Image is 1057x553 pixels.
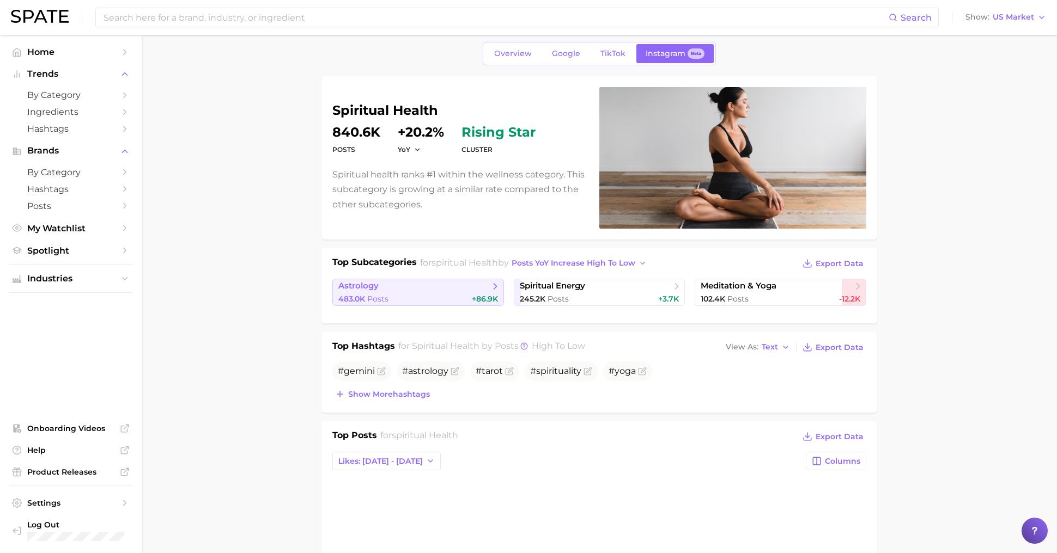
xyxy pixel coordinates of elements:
button: Trends [9,66,133,82]
span: +86.9k [472,294,498,304]
a: meditation & yoga102.4k Posts-12.2k [695,279,866,306]
span: Help [27,445,114,455]
span: meditation & yoga [701,281,776,291]
span: Export Data [816,259,864,268]
a: astrology483.0k Posts+86.9k [332,279,504,306]
span: by Category [27,167,114,177]
button: Industries [9,271,133,287]
a: Onboarding Videos [9,420,133,437]
a: Home [9,44,133,60]
a: Product Releases [9,464,133,480]
a: Hashtags [9,120,133,137]
span: US Market [993,14,1034,20]
span: Text [762,344,778,350]
button: Flag as miscategorized or irrelevant [584,367,592,376]
p: Spiritual health ranks #1 within the wellness category. This subcategory is growing at a similar ... [332,167,586,212]
button: Flag as miscategorized or irrelevant [377,367,386,376]
span: Export Data [816,432,864,441]
span: high to low [532,341,585,351]
a: Log out. Currently logged in with e-mail sameera.polavar@gmail.com. [9,517,133,544]
img: SPATE [11,10,69,23]
button: YoY [398,145,421,154]
span: spiritual health [412,341,479,351]
button: ShowUS Market [963,10,1049,24]
dt: Posts [332,143,380,156]
a: by Category [9,87,133,103]
span: Overview [494,49,532,58]
span: posts YoY increase high to low [512,259,635,268]
button: Export Data [800,429,866,444]
span: spiritual [536,366,571,376]
span: +3.7k [658,294,679,304]
span: rising star [461,126,536,139]
span: Posts [27,201,114,211]
button: Flag as miscategorized or irrelevant [638,367,647,376]
h2: for by Posts [398,340,585,355]
span: #tarot [476,366,503,376]
span: Hashtags [27,124,114,134]
span: for by [420,257,650,268]
span: Hashtags [27,184,114,194]
span: 102.4k [701,294,725,304]
span: by Category [27,90,114,100]
span: spiritual health [392,430,458,440]
h1: Top Subcategories [332,256,417,272]
span: Posts [367,294,388,304]
span: Settings [27,498,114,508]
span: Posts [548,294,569,304]
button: Export Data [800,256,866,271]
span: Ingredients [27,107,114,117]
h1: spiritual health [332,104,586,117]
button: Columns [806,452,866,470]
span: Brands [27,146,114,156]
a: Settings [9,495,133,511]
span: Google [552,49,580,58]
button: Brands [9,143,133,159]
span: TikTok [600,49,625,58]
span: Trends [27,69,114,79]
span: My Watchlist [27,223,114,234]
span: # ity [530,366,581,376]
button: Flag as miscategorized or irrelevant [505,367,514,376]
span: 245.2k [520,294,545,304]
span: Product Releases [27,467,114,477]
a: InstagramBeta [636,44,714,63]
span: #yoga [609,366,636,376]
span: Posts [727,294,749,304]
button: Show morehashtags [332,386,433,402]
span: #astrology [402,366,448,376]
dd: +20.2% [398,126,444,139]
span: Home [27,47,114,57]
a: by Category [9,164,133,181]
a: My Watchlist [9,220,133,237]
a: Overview [485,44,541,63]
button: posts YoY increase high to low [509,256,650,271]
h1: Top Hashtags [332,340,395,355]
span: Onboarding Videos [27,423,114,433]
span: Instagram [646,49,685,58]
dt: cluster [461,143,536,156]
a: TikTok [591,44,635,63]
span: Likes: [DATE] - [DATE] [338,457,423,466]
span: 483.0k [338,294,365,304]
span: Export Data [816,343,864,352]
span: spiritual health [432,257,498,268]
a: Posts [9,198,133,214]
span: spiritual energy [520,281,585,291]
button: Flag as miscategorized or irrelevant [451,367,459,376]
button: Export Data [800,340,866,355]
span: astrology [338,281,379,291]
h2: for [380,429,458,445]
span: Show more hashtags [348,390,430,399]
span: Show [965,14,989,20]
span: -12.2k [839,294,860,304]
span: Log Out [27,520,138,530]
span: Beta [691,49,701,58]
button: View AsText [723,340,793,354]
span: Columns [825,457,860,466]
dd: 840.6k [332,126,380,139]
span: Search [901,13,932,23]
button: Likes: [DATE] - [DATE] [332,452,441,470]
a: Ingredients [9,103,133,120]
a: Help [9,442,133,458]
